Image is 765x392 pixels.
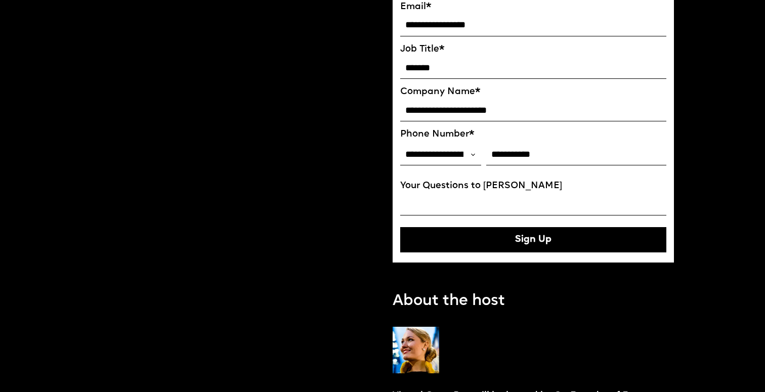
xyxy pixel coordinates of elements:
[400,2,666,13] label: Email
[400,227,666,252] button: Sign Up
[393,291,505,312] p: About the host
[400,44,666,55] label: Job Title
[400,86,666,98] label: Company Name
[400,129,666,140] label: Phone Number
[400,181,666,192] label: Your Questions to [PERSON_NAME]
